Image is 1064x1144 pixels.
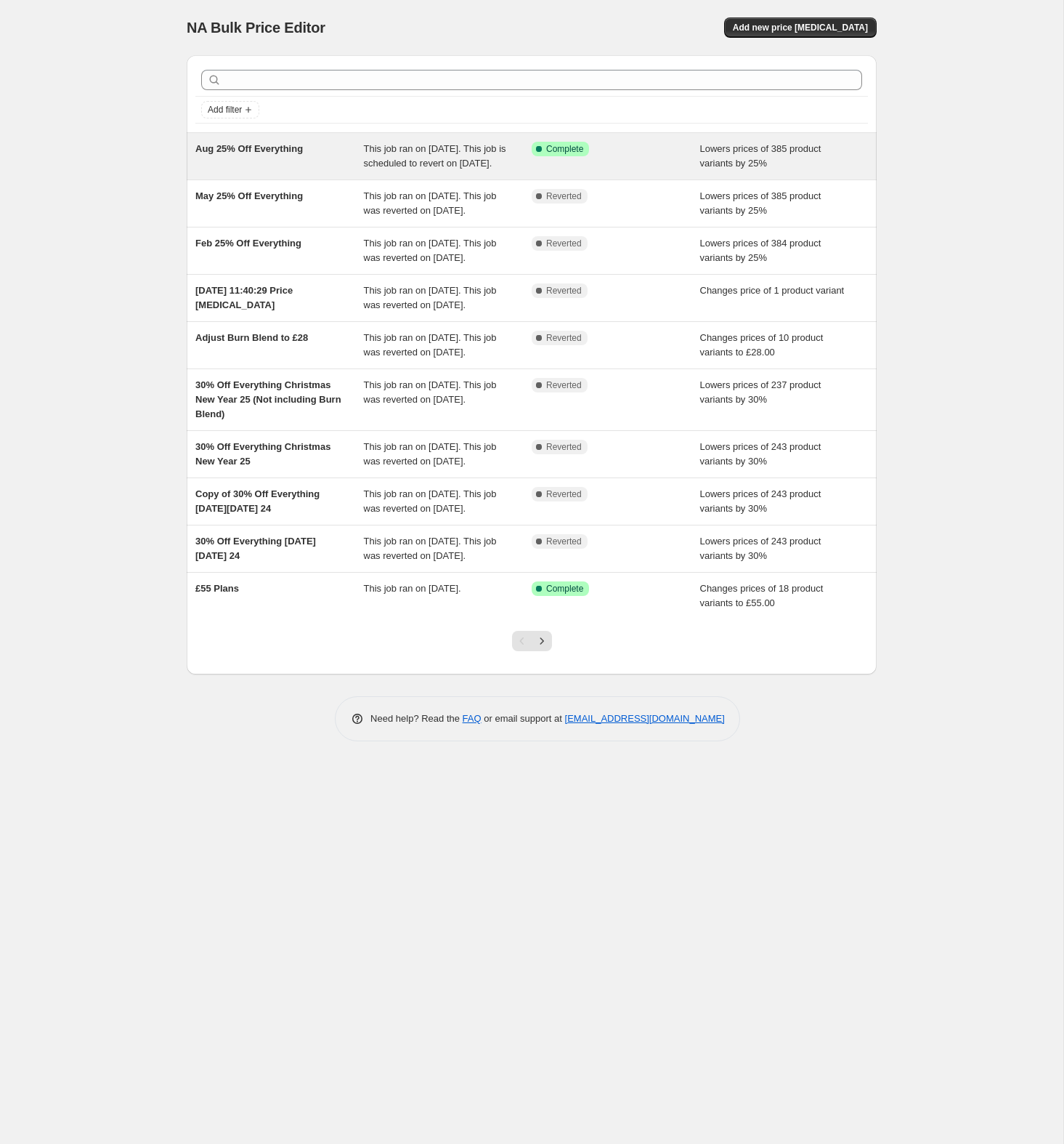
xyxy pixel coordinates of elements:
span: 30% Off Everything [DATE][DATE] 24 [195,536,316,561]
button: Add new price [MEDICAL_DATA] [724,17,877,38]
span: Changes price of 1 product variant [700,285,845,296]
span: This job ran on [DATE]. This job was reverted on [DATE]. [364,238,497,263]
span: Copy of 30% Off Everything [DATE][DATE] 24 [195,488,320,514]
span: Lowers prices of 385 product variants by 25% [700,143,821,169]
span: Add filter [208,104,242,116]
span: Reverted [546,238,582,249]
span: Adjust Burn Blend to £28 [195,332,308,343]
span: Lowers prices of 237 product variants by 30% [700,379,821,405]
button: Add filter [201,101,259,118]
span: Reverted [546,488,582,500]
span: This job ran on [DATE]. This job was reverted on [DATE]. [364,332,497,358]
span: This job ran on [DATE]. This job was reverted on [DATE]. [364,285,497,310]
a: FAQ [463,713,482,724]
span: Lowers prices of 243 product variants by 30% [700,488,821,514]
span: This job ran on [DATE]. This job was reverted on [DATE]. [364,488,497,514]
span: This job ran on [DATE]. [364,583,461,594]
span: This job ran on [DATE]. This job was reverted on [DATE]. [364,379,497,405]
span: Need help? Read the [370,713,463,724]
span: Lowers prices of 384 product variants by 25% [700,238,821,263]
button: Next [532,631,552,651]
span: Complete [546,583,583,595]
span: Aug 25% Off Everything [195,143,303,154]
span: This job ran on [DATE]. This job was reverted on [DATE]. [364,190,497,216]
nav: Pagination [512,631,552,651]
span: Changes prices of 18 product variants to £55.00 [700,583,824,608]
span: 30% Off Everything Christmas New Year 25 [195,441,330,467]
span: Changes prices of 10 product variants to £28.00 [700,332,824,358]
span: 30% Off Everything Christmas New Year 25 (Not including Burn Blend) [195,379,341,419]
span: [DATE] 11:40:29 Price [MEDICAL_DATA] [195,285,293,310]
span: Feb 25% Off Everything [195,238,301,249]
span: Reverted [546,379,582,391]
span: Complete [546,143,583,155]
span: Lowers prices of 385 product variants by 25% [700,190,821,216]
span: Reverted [546,190,582,202]
span: May 25% Off Everything [195,190,303,201]
span: Lowers prices of 243 product variants by 30% [700,441,821,467]
span: Reverted [546,332,582,344]
span: or email support at [482,713,565,724]
span: £55 Plans [195,583,239,594]
span: Reverted [546,441,582,453]
span: Lowers prices of 243 product variants by 30% [700,536,821,561]
span: Add new price [MEDICAL_DATA] [733,22,868,33]
span: This job ran on [DATE]. This job is scheduled to revert on [DATE]. [364,143,506,169]
a: [EMAIL_ADDRESS][DOMAIN_NAME] [565,713,725,724]
span: Reverted [546,536,582,547]
span: This job ran on [DATE]. This job was reverted on [DATE]. [364,441,497,467]
span: Reverted [546,285,582,297]
span: NA Bulk Price Editor [187,20,325,36]
span: This job ran on [DATE]. This job was reverted on [DATE]. [364,536,497,561]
